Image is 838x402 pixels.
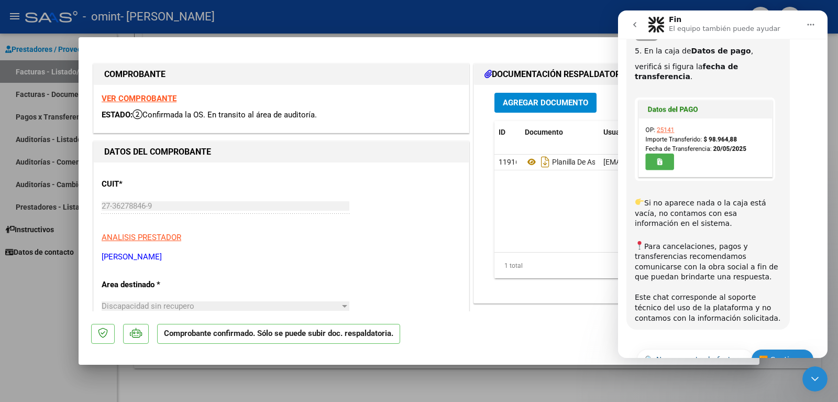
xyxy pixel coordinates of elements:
datatable-header-cell: Usuario [599,121,667,144]
b: fecha de transferencia [17,52,120,71]
a: VER COMPROBANTE [102,94,177,103]
strong: DATOS DEL COMPROBANTE [104,147,211,157]
strong: COMPROBANTE [104,69,166,79]
div: 1 total [494,253,724,279]
div: DOCUMENTACIÓN RESPALDATORIA [474,85,744,302]
mat-expansion-panel-header: DOCUMENTACIÓN RESPALDATORIA [474,64,744,85]
button: 🔍 No encuentro la factura. [19,339,135,360]
button: Agregar Documento [494,93,597,112]
p: Comprobante confirmado. Sólo se puede subir doc. respaldatoria. [157,324,400,344]
span: Confirmada la OS. En transito al área de auditoría. [133,110,317,119]
div: 5. En la caja de , [17,36,163,46]
span: Agregar Documento [503,99,588,108]
button: ⏭️ Continuar [133,339,196,360]
b: Datos de pago [73,36,133,45]
datatable-header-cell: Documento [521,121,599,144]
span: Discapacidad sin recupero [102,301,194,311]
h1: DOCUMENTACIÓN RESPALDATORIA [484,68,636,81]
datatable-header-cell: ID [494,121,521,144]
span: Documento [525,128,563,136]
span: 11916 [499,158,520,166]
span: ESTADO: [102,110,133,119]
span: Usuario [603,128,629,136]
iframe: Intercom live chat [802,366,828,392]
p: Area destinado * [102,279,210,291]
div: verificá si figura la . ​​ [17,51,163,82]
p: CUIT [102,178,210,190]
span: Planilla De Asistencia [PERSON_NAME] [DATE] [525,158,701,166]
span: [EMAIL_ADDRESS][DOMAIN_NAME] - [PERSON_NAME] [603,158,781,166]
p: [PERSON_NAME] [102,251,461,263]
div: Si no aparece nada o la caja está vacía, no contamos con esa información en el sistema. ​ Para ca... [17,176,163,313]
span: ANALISIS PRESTADOR [102,233,181,242]
i: Descargar documento [538,154,552,170]
span: ID [499,128,505,136]
iframe: Intercom live chat [618,10,828,358]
